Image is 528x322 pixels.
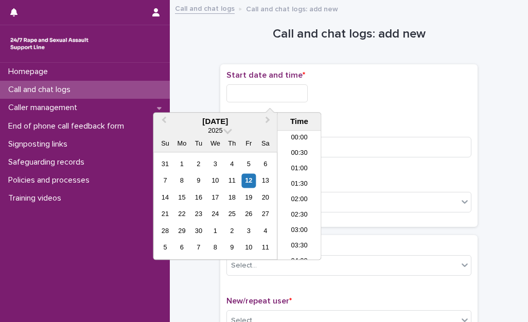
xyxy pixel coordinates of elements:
[258,157,272,171] div: Choose Saturday, September 6th, 2025
[175,190,189,204] div: Choose Monday, September 15th, 2025
[208,127,222,135] span: 2025
[158,157,172,171] div: Choose Sunday, August 31st, 2025
[260,114,277,130] button: Next Month
[277,255,321,270] li: 04:00
[226,297,292,305] span: New/repeat user
[175,174,189,188] div: Choose Monday, September 8th, 2025
[175,2,235,14] a: Call and chat logs
[225,224,239,238] div: Choose Thursday, October 2nd, 2025
[175,224,189,238] div: Choose Monday, September 29th, 2025
[280,117,318,126] div: Time
[208,174,222,188] div: Choose Wednesday, September 10th, 2025
[231,260,257,271] div: Select...
[258,241,272,255] div: Choose Saturday, October 11th, 2025
[158,190,172,204] div: Choose Sunday, September 14th, 2025
[258,137,272,151] div: Sa
[226,71,305,79] span: Start date and time
[4,121,132,131] p: End of phone call feedback form
[175,207,189,221] div: Choose Monday, September 22nd, 2025
[154,114,171,130] button: Previous Month
[225,241,239,255] div: Choose Thursday, October 9th, 2025
[208,241,222,255] div: Choose Wednesday, October 8th, 2025
[4,157,93,167] p: Safeguarding records
[191,157,205,171] div: Choose Tuesday, September 2nd, 2025
[191,207,205,221] div: Choose Tuesday, September 23rd, 2025
[4,175,98,185] p: Policies and processes
[175,157,189,171] div: Choose Monday, September 1st, 2025
[191,137,205,151] div: Tu
[208,224,222,238] div: Choose Wednesday, October 1st, 2025
[258,190,272,204] div: Choose Saturday, September 20th, 2025
[225,157,239,171] div: Choose Thursday, September 4th, 2025
[191,224,205,238] div: Choose Tuesday, September 30th, 2025
[158,137,172,151] div: Su
[4,193,69,203] p: Training videos
[258,224,272,238] div: Choose Saturday, October 4th, 2025
[208,137,222,151] div: We
[242,157,256,171] div: Choose Friday, September 5th, 2025
[158,224,172,238] div: Choose Sunday, September 28th, 2025
[208,207,222,221] div: Choose Wednesday, September 24th, 2025
[191,190,205,204] div: Choose Tuesday, September 16th, 2025
[225,207,239,221] div: Choose Thursday, September 25th, 2025
[157,156,274,256] div: month 2025-09
[242,137,256,151] div: Fr
[8,33,91,54] img: rhQMoQhaT3yELyF149Cw
[220,27,478,42] h1: Call and chat logs: add new
[4,139,76,149] p: Signposting links
[258,174,272,188] div: Choose Saturday, September 13th, 2025
[242,224,256,238] div: Choose Friday, October 3rd, 2025
[158,207,172,221] div: Choose Sunday, September 21st, 2025
[225,190,239,204] div: Choose Thursday, September 18th, 2025
[242,207,256,221] div: Choose Friday, September 26th, 2025
[277,208,321,224] li: 02:30
[208,157,222,171] div: Choose Wednesday, September 3rd, 2025
[4,67,56,77] p: Homepage
[246,3,338,14] p: Call and chat logs: add new
[277,162,321,177] li: 01:00
[158,241,172,255] div: Choose Sunday, October 5th, 2025
[277,239,321,255] li: 03:30
[277,147,321,162] li: 00:30
[175,241,189,255] div: Choose Monday, October 6th, 2025
[225,137,239,151] div: Th
[277,131,321,147] li: 00:00
[225,174,239,188] div: Choose Thursday, September 11th, 2025
[158,174,172,188] div: Choose Sunday, September 7th, 2025
[153,117,277,126] div: [DATE]
[191,241,205,255] div: Choose Tuesday, October 7th, 2025
[277,177,321,193] li: 01:30
[4,85,79,95] p: Call and chat logs
[277,193,321,208] li: 02:00
[258,207,272,221] div: Choose Saturday, September 27th, 2025
[242,190,256,204] div: Choose Friday, September 19th, 2025
[208,190,222,204] div: Choose Wednesday, September 17th, 2025
[242,174,256,188] div: Choose Friday, September 12th, 2025
[4,103,85,113] p: Caller management
[242,241,256,255] div: Choose Friday, October 10th, 2025
[175,137,189,151] div: Mo
[191,174,205,188] div: Choose Tuesday, September 9th, 2025
[277,224,321,239] li: 03:00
